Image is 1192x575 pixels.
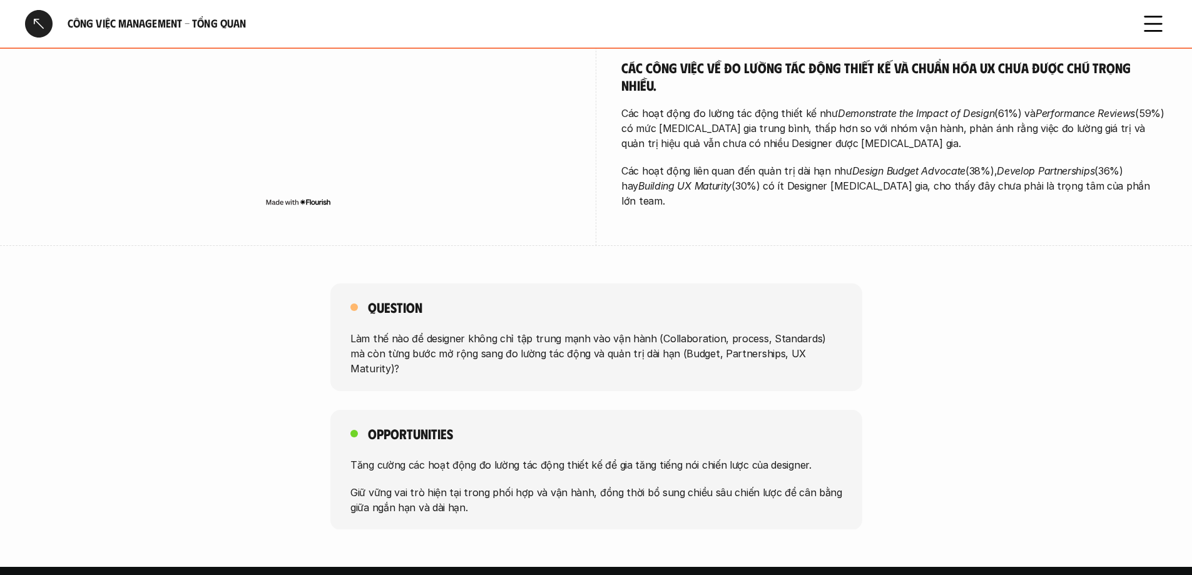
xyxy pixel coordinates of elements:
[621,106,1167,151] p: Các hoạt động đo lường tác động thiết kế như (61%) và (59%) có mức [MEDICAL_DATA] gia trung bình,...
[852,165,965,177] em: Design Budget Advocate
[350,457,842,472] p: Tăng cường các hoạt động đo lường tác động thiết kế để gia tăng tiếng nói chiến lược của designer.
[621,59,1167,93] h5: Các công việc về đo lường tác động thiết kế và chuẩn hóa UX chưa được chú trọng nhiều.
[638,180,731,192] em: Building UX Maturity
[838,107,994,120] em: Demonstrate the Impact of Design
[68,16,1124,31] h6: Công việc Management - Tổng quan
[368,298,422,316] h5: Question
[350,331,842,376] p: Làm thế nào để designer không chỉ tập trung mạnh vào vận hành (Collaboration, process, Standards)...
[997,165,1094,177] em: Develop Partnerships
[350,484,842,514] p: Giữ vững vai trò hiện tại trong phối hợp và vận hành, đồng thời bổ sung chiều sâu chiến lược để c...
[265,196,331,206] img: Made with Flourish
[368,425,453,442] h5: Opportunities
[621,163,1167,208] p: Các hoạt động liên quan đến quản trị dài hạn như (38%), (36%) hay (30%) có ít Designer [MEDICAL_D...
[1036,107,1135,120] em: Performance Reviews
